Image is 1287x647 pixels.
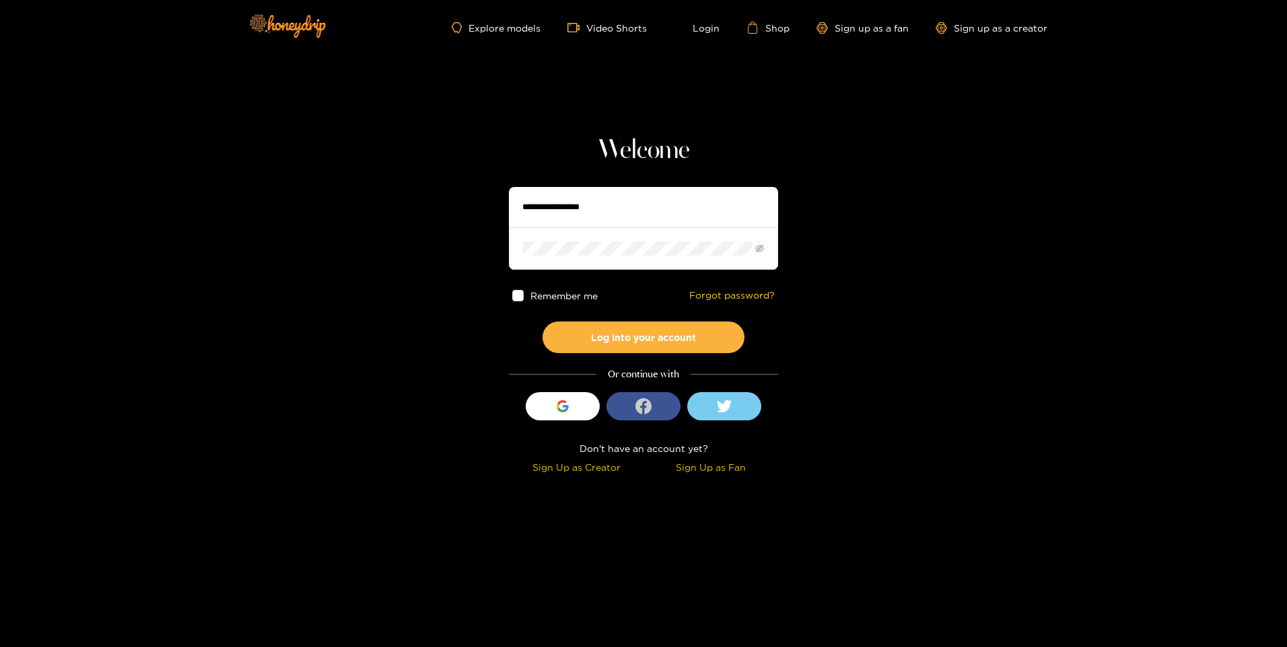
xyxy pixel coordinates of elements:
button: Log into your account [543,321,744,353]
h1: Welcome [509,135,778,167]
span: eye-invisible [755,244,764,253]
a: Sign up as a creator [936,22,1047,34]
span: video-camera [567,22,586,34]
a: Explore models [452,22,541,34]
a: Login [674,22,720,34]
div: Sign Up as Creator [512,459,640,475]
div: Or continue with [509,367,778,382]
div: Sign Up as Fan [647,459,775,475]
a: Video Shorts [567,22,647,34]
a: Shop [746,22,790,34]
span: Remember me [530,291,598,301]
div: Don't have an account yet? [509,441,778,456]
a: Sign up as a fan [816,22,909,34]
a: Forgot password? [689,290,775,301]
